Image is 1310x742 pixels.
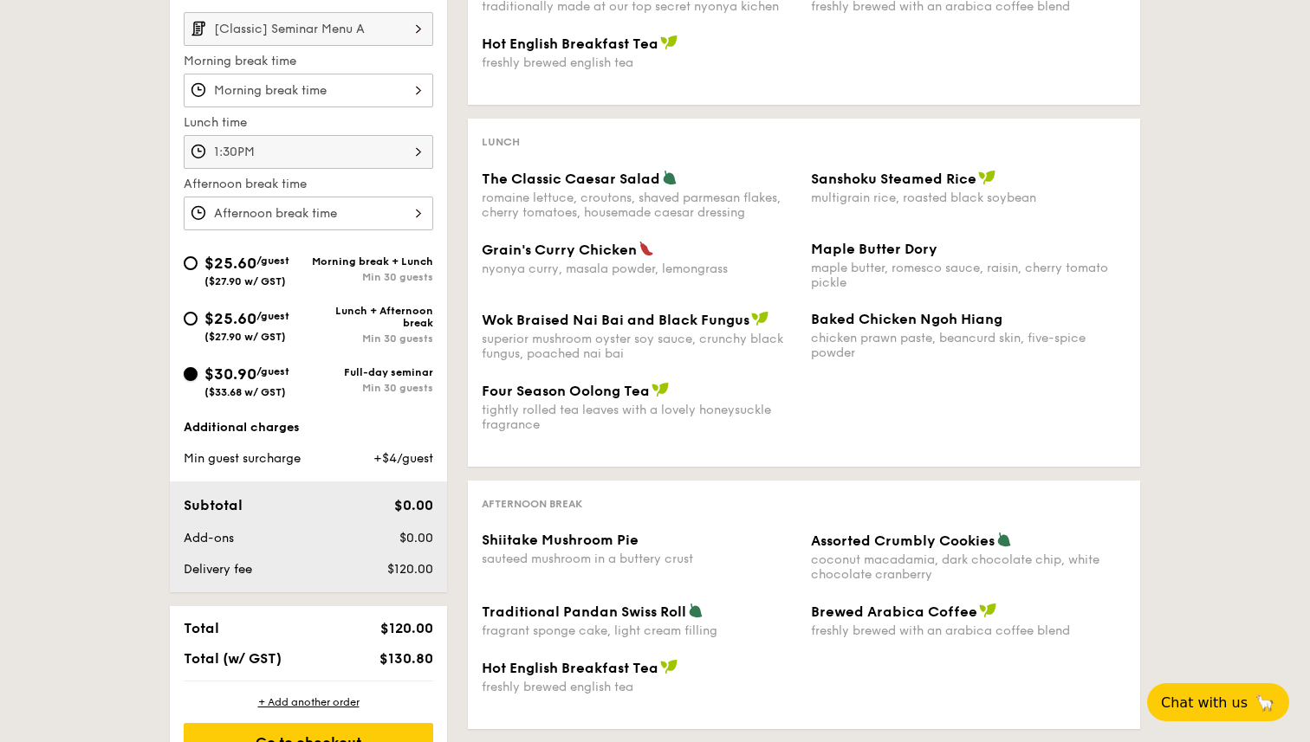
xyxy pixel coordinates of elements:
span: $25.60 [204,254,256,273]
img: icon-chevron-right.3c0dfbd6.svg [404,12,433,45]
span: $0.00 [394,497,433,513]
span: Four Season Oolong Tea [482,383,650,399]
span: $120.00 [387,562,433,577]
div: Lunch + Afternoon break [308,305,433,329]
div: chicken prawn paste, beancurd skin, five-spice powder [811,331,1126,360]
span: Shiitake Mushroom Pie [482,532,639,548]
div: Min 30 guests [308,271,433,283]
input: $30.90/guest($33.68 w/ GST)Full-day seminarMin 30 guests [184,367,198,381]
div: romaine lettuce, croutons, shaved parmesan flakes, cherry tomatoes, housemade caesar dressing [482,190,797,220]
div: Min 30 guests [308,382,433,394]
span: +$4/guest [373,451,433,466]
div: freshly brewed with an arabica coffee blend [811,623,1126,638]
span: ($27.90 w/ GST) [204,331,286,343]
span: /guest [256,255,289,267]
div: + Add another order [184,695,433,709]
input: Afternoon break time [184,197,433,230]
input: Lunch time [184,135,433,169]
img: icon-vegan.f8ff3823.svg [978,170,995,185]
span: /guest [256,310,289,322]
span: Total [184,620,219,636]
span: Brewed Arabica Coffee [811,603,977,620]
span: Sanshoku Steamed Rice [811,171,976,187]
div: fragrant sponge cake, light cream filling [482,623,797,638]
img: icon-vegan.f8ff3823.svg [751,311,768,326]
span: $30.90 [204,365,256,384]
div: coconut macadamia, dark chocolate chip, white chocolate cranberry [811,552,1126,582]
span: ($27.90 w/ GST) [204,275,286,287]
span: $0.00 [399,531,433,545]
span: Hot English Breakfast Tea [482,660,658,676]
span: Hot English Breakfast Tea [482,35,658,52]
span: Maple Butter Dory [811,241,937,257]
img: icon-vegetarian.fe4039eb.svg [662,170,678,185]
button: Chat with us🦙 [1147,683,1289,721]
input: $25.60/guest($27.90 w/ GST)Lunch + Afternoon breakMin 30 guests [184,312,198,326]
input: Morning break time [184,74,433,107]
img: icon-vegan.f8ff3823.svg [979,603,996,618]
img: icon-vegetarian.fe4039eb.svg [996,532,1012,547]
img: icon-vegetarian.fe4039eb.svg [688,603,704,618]
div: multigrain rice, roasted black soybean [811,190,1126,205]
span: The Classic Caesar Salad [482,171,660,187]
span: Baked Chicken Ngoh Hiang [811,311,1002,327]
div: nyonya curry, masala powder, lemongrass [482,261,797,276]
span: Add-ons [184,531,234,545]
img: icon-vegan.f8ff3823.svg [660,35,678,50]
label: Lunch time [184,114,433,132]
div: superior mushroom oyster soy sauce, crunchy black fungus, poached nai bai [482,332,797,361]
div: freshly brewed english tea [482,55,797,70]
img: icon-spicy.37a8142b.svg [639,241,654,256]
label: Afternoon break time [184,176,433,193]
div: Additional charges [184,419,433,436]
div: tightly rolled tea leaves with a lovely honeysuckle fragrance [482,403,797,432]
span: $120.00 [380,620,433,636]
span: Min guest surcharge [184,451,301,466]
span: $25.60 [204,309,256,328]
img: icon-vegan.f8ff3823.svg [660,659,678,674]
span: Subtotal [184,497,243,513]
span: $130.80 [379,650,433,667]
div: Min 30 guests [308,332,433,345]
div: maple butter, romesco sauce, raisin, cherry tomato pickle [811,261,1126,290]
div: Morning break + Lunch [308,255,433,268]
span: Assorted Crumbly Cookies [811,532,995,549]
span: Wok Braised Nai Bai and Black Fungus [482,312,749,328]
img: icon-vegan.f8ff3823.svg [652,382,669,397]
input: $25.60/guest($27.90 w/ GST)Morning break + LunchMin 30 guests [184,256,198,270]
div: Full-day seminar [308,366,433,378]
span: Total (w/ GST) [184,650,282,667]
div: freshly brewed english tea [482,680,797,694]
span: Chat with us [1161,694,1248,711]
span: Lunch [482,136,520,148]
span: Grain's Curry Chicken [482,242,637,258]
span: Delivery fee [184,562,252,577]
span: Afternoon break [482,498,582,510]
span: ($33.68 w/ GST) [204,386,286,398]
span: /guest [256,365,289,377]
span: Traditional Pandan Swiss Roll [482,603,686,620]
label: Morning break time [184,53,433,70]
span: 🦙 [1255,693,1275,713]
div: sauteed mushroom in a buttery crust [482,552,797,566]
